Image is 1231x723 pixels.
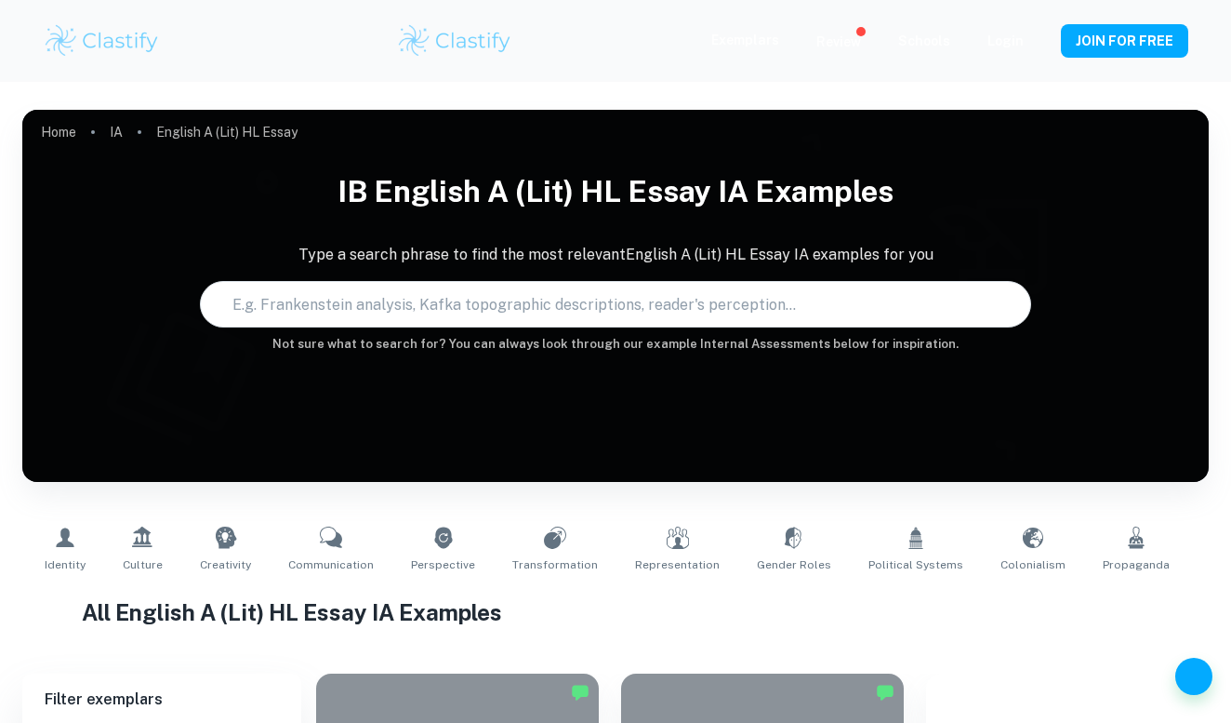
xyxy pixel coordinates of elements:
[45,556,86,573] span: Identity
[110,119,123,145] a: IA
[41,119,76,145] a: Home
[512,556,598,573] span: Transformation
[123,556,163,573] span: Culture
[868,556,963,573] span: Political Systems
[22,335,1209,354] h6: Not sure what to search for? You can always look through our example Internal Assessments below f...
[1002,297,1017,312] button: Search
[156,122,298,142] p: English A (Lit) HL Essay
[1103,556,1170,573] span: Propaganda
[876,683,894,702] img: Marked
[396,22,514,60] img: Clastify logo
[757,556,831,573] span: Gender Roles
[22,162,1209,221] h1: IB English A (Lit) HL Essay IA examples
[82,596,1149,629] h1: All English A (Lit) HL Essay IA Examples
[987,33,1024,48] a: Login
[22,244,1209,266] p: Type a search phrase to find the most relevant English A (Lit) HL Essay IA examples for you
[200,556,251,573] span: Creativity
[43,22,161,60] img: Clastify logo
[816,32,861,52] p: Review
[1175,658,1212,695] button: Help and Feedback
[201,278,994,330] input: E.g. Frankenstein analysis, Kafka topographic descriptions, reader's perception...
[288,556,374,573] span: Communication
[1000,556,1066,573] span: Colonialism
[898,33,950,48] a: Schools
[1061,24,1188,58] button: JOIN FOR FREE
[571,683,589,702] img: Marked
[411,556,475,573] span: Perspective
[635,556,720,573] span: Representation
[711,30,779,50] p: Exemplars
